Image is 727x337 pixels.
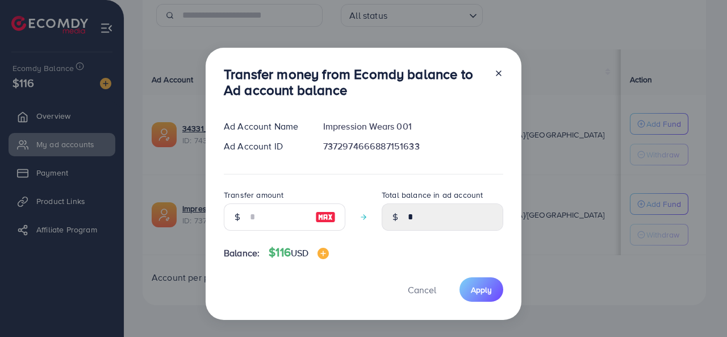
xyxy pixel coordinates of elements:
div: 7372974666887151633 [314,140,512,153]
div: Ad Account ID [215,140,314,153]
label: Total balance in ad account [382,189,483,201]
iframe: Chat [679,286,718,328]
span: USD [291,247,308,259]
span: Cancel [408,284,436,296]
h4: $116 [269,246,329,260]
span: Apply [471,284,492,296]
button: Apply [459,277,503,302]
img: image [317,248,329,259]
div: Impression Wears 001 [314,120,512,133]
span: Balance: [224,247,260,260]
button: Cancel [394,277,450,302]
div: Ad Account Name [215,120,314,133]
h3: Transfer money from Ecomdy balance to Ad account balance [224,66,485,99]
label: Transfer amount [224,189,283,201]
img: image [315,210,336,224]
